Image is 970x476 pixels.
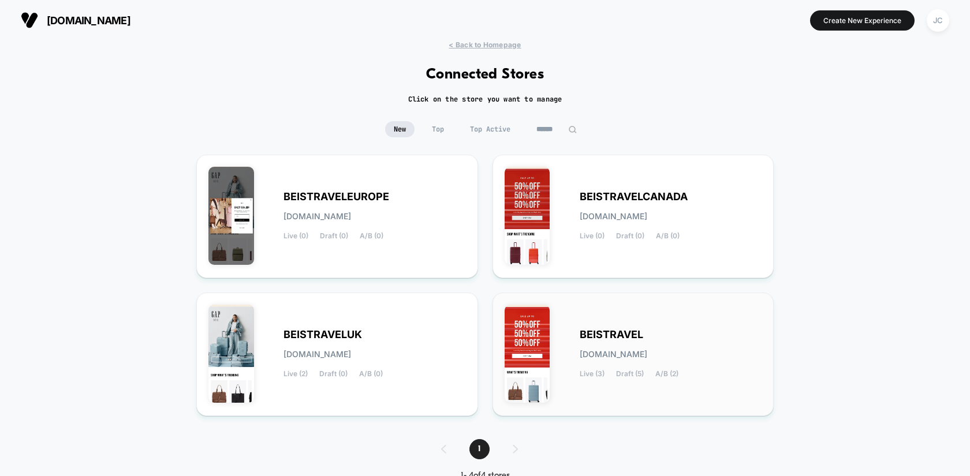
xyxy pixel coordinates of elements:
[656,232,680,240] span: A/B (0)
[580,193,688,201] span: BEISTRAVELCANADA
[283,350,351,358] span: [DOMAIN_NAME]
[580,370,605,378] span: Live (3)
[283,212,351,220] span: [DOMAIN_NAME]
[17,11,134,29] button: [DOMAIN_NAME]
[505,167,550,265] img: BEISTRAVELCANADA
[616,232,644,240] span: Draft (0)
[505,305,550,403] img: BEISTRAVEL
[927,9,949,32] div: JC
[283,232,308,240] span: Live (0)
[461,121,519,137] span: Top Active
[923,9,953,32] button: JC
[21,12,38,29] img: Visually logo
[449,40,521,49] span: < Back to Homepage
[810,10,915,31] button: Create New Experience
[580,232,605,240] span: Live (0)
[283,370,308,378] span: Live (2)
[580,350,647,358] span: [DOMAIN_NAME]
[426,66,544,83] h1: Connected Stores
[655,370,678,378] span: A/B (2)
[320,232,348,240] span: Draft (0)
[580,212,647,220] span: [DOMAIN_NAME]
[423,121,453,137] span: Top
[360,232,383,240] span: A/B (0)
[319,370,348,378] span: Draft (0)
[568,125,577,134] img: edit
[208,305,254,403] img: BEISTRAVELUK
[359,370,383,378] span: A/B (0)
[283,331,362,339] span: BEISTRAVELUK
[208,167,254,265] img: BEISTRAVELEUROPE
[47,14,130,27] span: [DOMAIN_NAME]
[385,121,415,137] span: New
[616,370,644,378] span: Draft (5)
[283,193,389,201] span: BEISTRAVELEUROPE
[580,331,643,339] span: BEISTRAVEL
[469,439,490,459] span: 1
[408,95,562,104] h2: Click on the store you want to manage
